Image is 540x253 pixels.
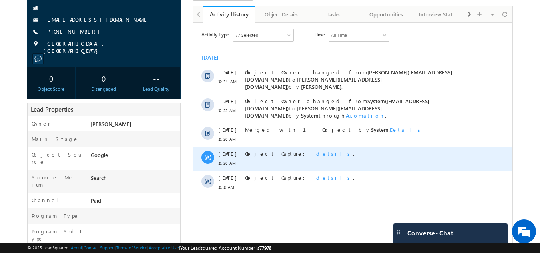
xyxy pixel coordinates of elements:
[82,86,126,93] div: Disengaged
[52,53,188,67] span: [PERSON_NAME]([EMAIL_ADDRESS][DOMAIN_NAME])
[123,151,159,158] span: details
[108,60,148,67] span: [PERSON_NAME]
[8,31,34,38] div: [DATE]
[203,6,255,23] a: Activity History
[196,104,230,110] a: Details
[89,174,181,185] div: Search
[32,197,64,204] label: Channel
[43,28,104,36] span: [PHONE_NUMBER]
[25,113,49,120] span: 10:20 AM
[52,104,285,111] span: Merged with 1 Object by .
[123,127,159,134] span: details
[32,151,83,165] label: Object Source
[308,6,360,23] a: Tasks
[27,244,271,252] span: © 2025 LeadSquared | | | | |
[367,10,405,19] div: Opportunities
[262,10,301,19] div: Object Details
[32,135,79,143] label: Main Stage
[131,4,150,23] div: Minimize live chat window
[52,151,116,158] span: Object Capture:
[42,42,134,52] div: Chat with us now
[31,105,73,113] span: Lead Properties
[255,6,308,23] a: Object Details
[134,86,178,93] div: Lead Quality
[82,71,126,86] div: 0
[25,75,43,82] span: [DATE]
[8,6,36,18] span: Activity Type
[29,86,74,93] div: Object Score
[32,174,83,188] label: Source Medium
[180,245,271,251] span: Your Leadsquared Account Number is
[108,89,125,96] span: System
[52,151,285,159] div: .
[32,228,83,242] label: Program SubType
[52,75,236,96] span: Object Owner changed from to by through .
[25,104,43,111] span: [DATE]
[32,120,50,127] label: Owner
[52,75,236,89] span: System([EMAIL_ADDRESS][DOMAIN_NAME])
[116,245,147,250] a: Terms of Service
[259,245,271,251] span: 77978
[52,46,259,60] span: [PERSON_NAME]([EMAIL_ADDRESS][DOMAIN_NAME])
[25,84,49,91] span: 10:22 AM
[52,46,259,67] span: Object Owner changed from to by .
[109,196,145,207] em: Start Chat
[14,42,34,52] img: d_60004797649_company_0_60004797649
[42,9,65,16] div: 77 Selected
[43,40,167,54] span: [GEOGRAPHIC_DATA], [GEOGRAPHIC_DATA]
[10,74,146,189] textarea: Type your message and hit 'Enter'
[40,6,100,18] div: Sales Activity,Program,Email Bounced,Email Link Clicked,Email Marked Spam & 72 more..
[25,161,49,168] span: 10:19 AM
[137,9,153,16] div: All Time
[25,151,43,159] span: [DATE]
[314,10,353,19] div: Tasks
[360,6,412,23] a: Opportunities
[177,104,195,110] span: System
[407,229,453,237] span: Converse - Chat
[25,137,49,144] span: 10:20 AM
[134,71,178,86] div: --
[395,229,402,235] img: carter-drag
[91,120,131,127] span: [PERSON_NAME]
[149,245,179,250] a: Acceptable Use
[25,55,49,62] span: 10:34 AM
[25,127,43,135] span: [DATE]
[120,6,131,18] span: Time
[71,245,82,250] a: About
[52,82,188,96] span: [PERSON_NAME]([EMAIL_ADDRESS][DOMAIN_NAME])
[89,197,181,208] div: Paid
[84,245,115,250] a: Contact Support
[209,10,249,18] div: Activity History
[152,89,191,96] span: Automation
[52,127,285,135] div: .
[52,127,116,134] span: Object Capture:
[89,151,181,162] div: Google
[32,212,79,219] label: Program Type
[419,10,458,19] div: Interview Status
[412,6,465,23] a: Interview Status
[29,71,74,86] div: 0
[25,46,43,53] span: [DATE]
[43,16,154,23] a: [EMAIL_ADDRESS][DOMAIN_NAME]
